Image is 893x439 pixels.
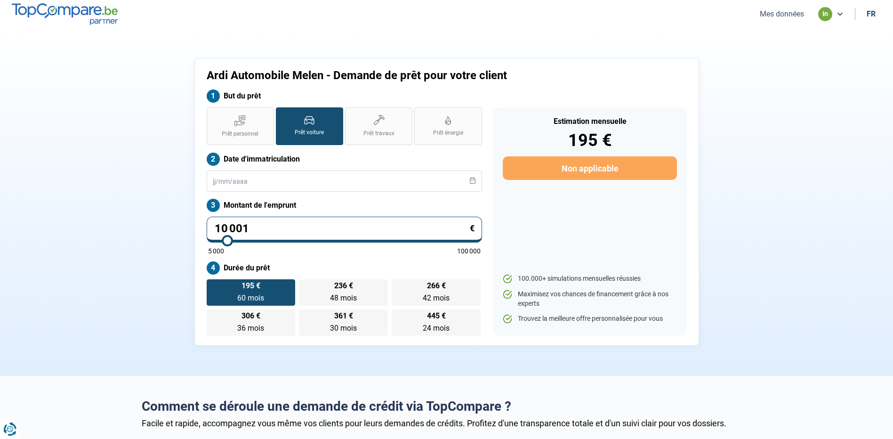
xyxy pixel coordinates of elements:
[295,129,324,137] span: Prêt voiture
[142,398,752,415] h2: Comment se déroule une demande de crédit via TopCompare ?
[222,130,258,138] span: Prêt personnel
[334,312,353,320] span: 361 €
[207,171,482,192] input: jj/mm/aaaa
[207,199,482,212] label: Montant de l'emprunt
[757,9,807,19] button: Mes données
[433,129,463,137] span: Prêt énergie
[427,312,446,320] span: 445 €
[241,312,260,320] span: 306 €
[330,293,357,302] span: 48 mois
[241,282,260,290] span: 195 €
[867,9,876,18] div: fr
[503,314,676,324] li: Trouvez la meilleure offre personnalisée pour vous
[207,153,482,166] label: Date d'immatriculation
[503,274,676,284] li: 100.000+ simulations mensuelles réussies
[427,282,446,290] span: 266 €
[237,293,264,302] span: 60 mois
[142,418,752,428] div: Facile et rapide, accompagnez vous même vos clients pour leurs demandes de crédits. Profitez d'un...
[237,324,264,333] span: 36 mois
[503,118,676,125] div: Estimation mensuelle
[330,324,357,333] span: 30 mois
[363,130,394,138] span: Prêt travaux
[503,132,676,149] div: 195 €
[457,248,481,254] span: 100 000
[503,290,676,308] li: Maximisez vos chances de financement grâce à nos experts
[503,156,676,180] button: Non applicable
[208,248,224,254] span: 5 000
[818,7,832,21] div: in
[470,224,475,233] span: €
[207,69,564,82] h1: Ardi Automobile Melen - Demande de prêt pour votre client
[423,324,450,333] span: 24 mois
[207,89,482,103] label: But du prêt
[334,282,353,290] span: 236 €
[12,3,118,24] img: TopCompare.be
[207,261,482,275] label: Durée du prêt
[423,293,450,302] span: 42 mois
